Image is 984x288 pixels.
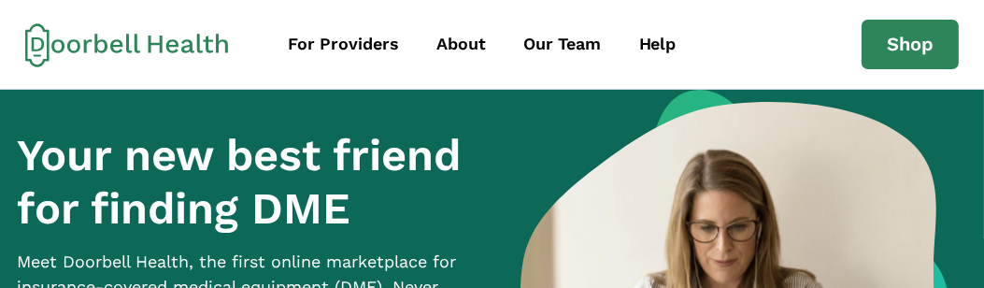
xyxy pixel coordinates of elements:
a: Help [622,23,693,65]
a: Shop [862,20,959,70]
div: Our Team [523,32,601,57]
h1: Your new best friend for finding DME [17,129,481,235]
a: For Providers [271,23,416,65]
div: Help [639,32,677,57]
a: Our Team [506,23,618,65]
a: About [420,23,503,65]
div: For Providers [288,32,399,57]
div: About [436,32,486,57]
